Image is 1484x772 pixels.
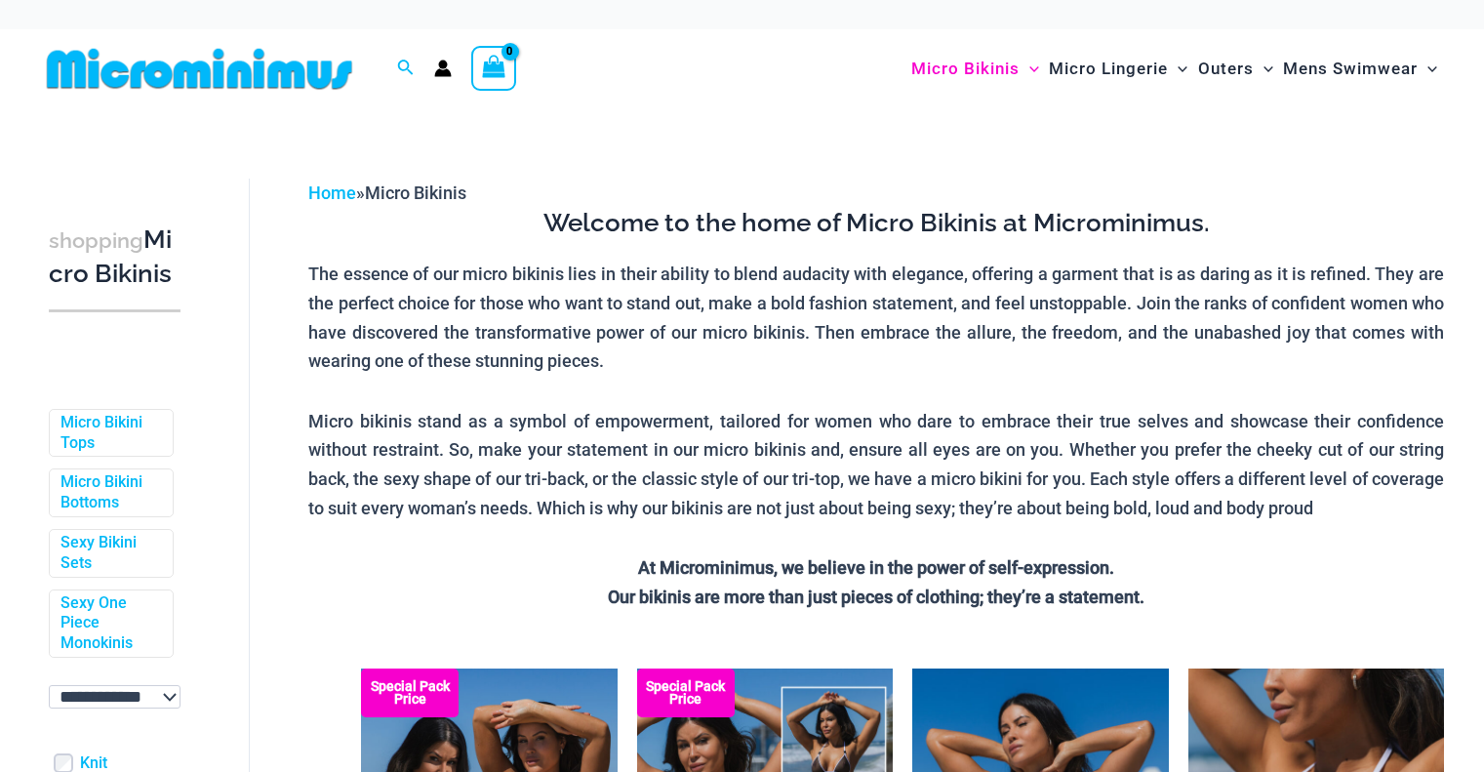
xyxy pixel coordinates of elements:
span: » [308,183,466,203]
a: Search icon link [397,57,415,81]
strong: Our bikinis are more than just pieces of clothing; they’re a statement. [608,587,1144,607]
a: Home [308,183,356,203]
p: The essence of our micro bikinis lies in their ability to blend audacity with elegance, offering ... [308,260,1444,376]
a: Mens SwimwearMenu ToggleMenu Toggle [1278,39,1442,99]
span: shopping [49,228,143,253]
nav: Site Navigation [903,36,1445,102]
span: Mens Swimwear [1283,44,1418,94]
a: View Shopping Cart, empty [471,46,516,91]
img: MM SHOP LOGO FLAT [39,47,360,91]
a: OutersMenu ToggleMenu Toggle [1193,39,1278,99]
h3: Micro Bikinis [49,223,180,291]
b: Special Pack Price [637,680,735,706]
strong: At Microminimus, we believe in the power of self-expression. [638,557,1114,578]
a: Micro LingerieMenu ToggleMenu Toggle [1044,39,1192,99]
span: Micro Bikinis [365,183,466,203]
span: Menu Toggle [1168,44,1187,94]
select: wpc-taxonomy-pa_color-745982 [49,685,180,709]
a: Micro Bikini Bottoms [60,472,158,513]
a: Micro BikinisMenu ToggleMenu Toggle [906,39,1044,99]
a: Sexy One Piece Monokinis [60,593,158,654]
a: Micro Bikini Tops [60,413,158,454]
span: Outers [1198,44,1254,94]
span: Menu Toggle [1418,44,1437,94]
span: Menu Toggle [1254,44,1273,94]
a: Sexy Bikini Sets [60,533,158,574]
h3: Welcome to the home of Micro Bikinis at Microminimus. [308,207,1444,240]
a: Account icon link [434,60,452,77]
p: Micro bikinis stand as a symbol of empowerment, tailored for women who dare to embrace their true... [308,407,1444,523]
span: Micro Bikinis [911,44,1020,94]
b: Special Pack Price [361,680,459,706]
span: Micro Lingerie [1049,44,1168,94]
span: Menu Toggle [1020,44,1039,94]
